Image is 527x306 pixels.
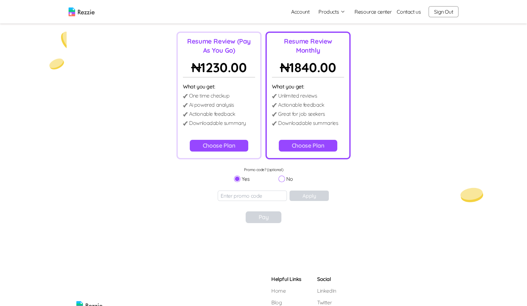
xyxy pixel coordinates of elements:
h5: Helpful Links [271,275,302,283]
p: Promo code? (optional) [234,167,293,172]
a: Home [271,287,302,295]
img: detail [272,121,277,126]
p: One time checkup [189,92,230,100]
img: logo [69,7,95,16]
button: Apply [289,191,329,201]
img: detail [272,112,277,116]
p: Unlimited reviews [278,92,317,100]
button: Pay [246,211,282,223]
img: detail [272,94,277,98]
p: Actionable feedback [189,110,235,118]
img: detail [183,112,188,116]
input: Enter promo code [218,191,287,201]
button: Products [318,8,345,16]
p: What you get: [272,83,344,90]
a: Resource center [354,8,392,16]
label: No [278,175,293,183]
p: Resume Review (Pay As You Go) [183,37,255,55]
input: Yes [234,176,240,182]
button: Sign Out [429,6,458,17]
input: No [278,176,285,182]
a: Account [286,5,315,18]
p: Actionable feedback [278,101,324,109]
button: Choose Plan [190,140,249,152]
p: Downloadable summary [189,119,246,127]
p: Great for job seekers [278,110,325,118]
p: ₦ 1230.00 [183,58,255,77]
h5: Social [317,275,341,283]
label: Yes [234,175,250,183]
a: Contact us [397,8,421,16]
p: Resume Review Monthly [272,37,344,55]
button: Choose Plan [279,140,338,152]
img: detail [183,94,188,98]
img: detail [183,103,188,107]
p: Ai powered analysis [189,101,234,109]
img: detail [183,121,188,126]
a: LinkedIn [317,287,341,295]
p: What you get: [183,83,255,90]
p: ₦ 1840.00 [272,58,344,77]
p: Downloadable summaries [278,119,338,127]
img: detail [272,103,277,107]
